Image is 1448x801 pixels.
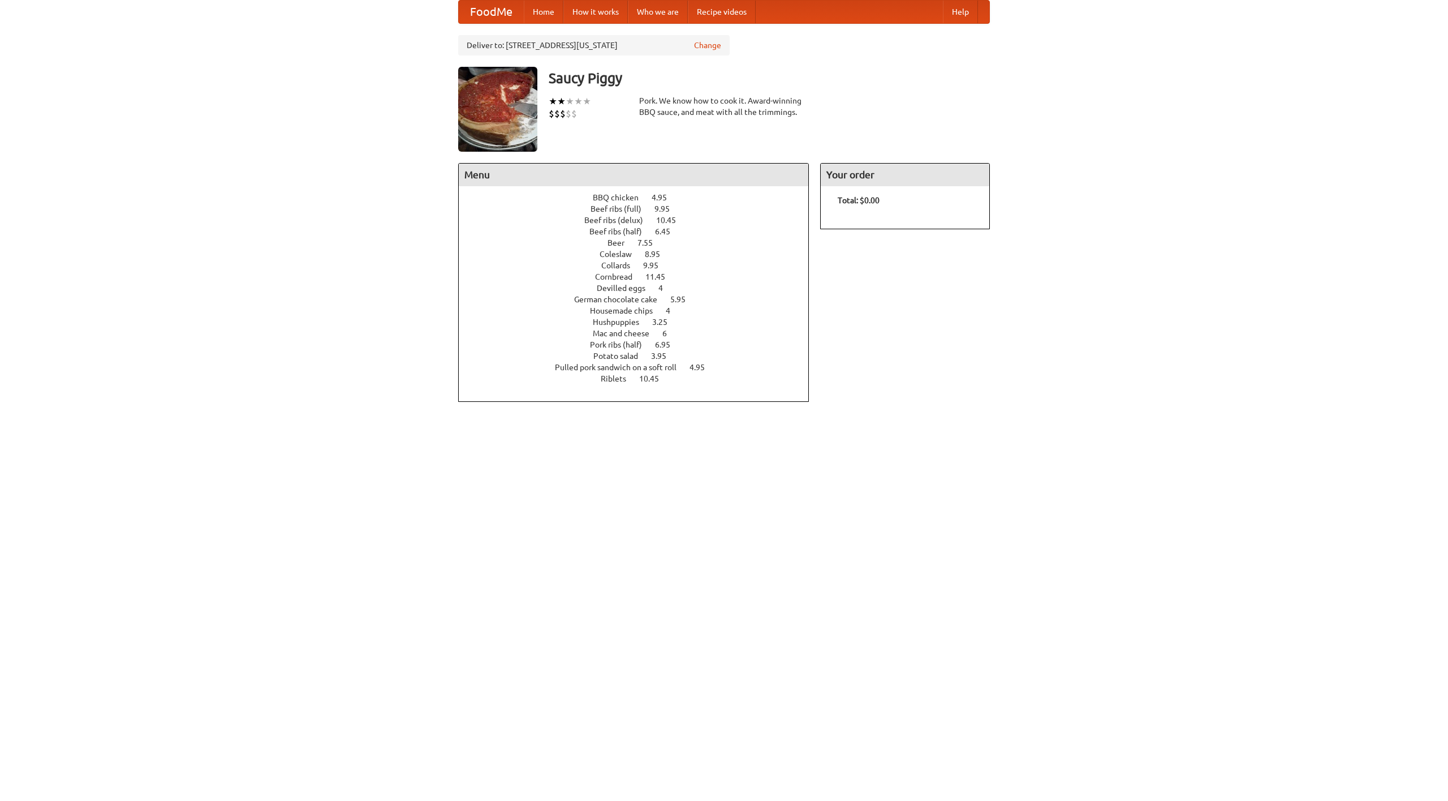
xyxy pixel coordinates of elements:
a: Collards 9.95 [601,261,679,270]
span: BBQ chicken [593,193,650,202]
span: 4 [658,284,674,293]
span: German chocolate cake [574,295,669,304]
b: Total: $0.00 [838,196,880,205]
a: Recipe videos [688,1,756,23]
li: $ [560,108,566,120]
li: ★ [557,95,566,108]
a: Mac and cheese 6 [593,329,688,338]
span: 4 [666,306,682,315]
a: Hushpuppies 3.25 [593,318,688,327]
li: ★ [566,95,574,108]
a: Help [943,1,978,23]
li: ★ [583,95,591,108]
a: Coleslaw 8.95 [600,250,681,259]
a: Change [694,40,721,51]
a: Beef ribs (delux) 10.45 [584,216,697,225]
a: Potato salad 3.95 [593,352,687,361]
h3: Saucy Piggy [549,67,990,89]
span: Collards [601,261,641,270]
div: Pork. We know how to cook it. Award-winning BBQ sauce, and meat with all the trimmings. [639,95,809,118]
a: Cornbread 11.45 [595,272,686,281]
span: Beef ribs (half) [589,227,653,236]
a: Devilled eggs 4 [597,284,684,293]
span: Housemade chips [590,306,664,315]
span: 7.55 [637,238,664,247]
span: Cornbread [595,272,644,281]
span: 6.45 [655,227,682,236]
span: Potato salad [593,352,649,361]
img: angular.jpg [458,67,537,152]
a: Beef ribs (full) 9.95 [591,204,691,213]
span: Beer [607,238,636,247]
li: $ [554,108,560,120]
span: Beef ribs (delux) [584,216,654,225]
span: Mac and cheese [593,329,661,338]
a: Riblets 10.45 [601,374,680,383]
a: FoodMe [459,1,524,23]
span: 5.95 [670,295,697,304]
div: Deliver to: [STREET_ADDRESS][US_STATE] [458,35,730,55]
span: Beef ribs (full) [591,204,653,213]
span: Coleslaw [600,250,643,259]
span: 9.95 [643,261,670,270]
span: 3.95 [651,352,678,361]
a: German chocolate cake 5.95 [574,295,706,304]
span: 10.45 [639,374,670,383]
span: Hushpuppies [593,318,650,327]
h4: Your order [821,164,989,186]
li: $ [566,108,571,120]
a: Who we are [628,1,688,23]
span: 3.25 [652,318,679,327]
span: 10.45 [656,216,687,225]
span: Pulled pork sandwich on a soft roll [555,363,688,372]
a: Beef ribs (half) 6.45 [589,227,691,236]
h4: Menu [459,164,808,186]
span: Pork ribs (half) [590,340,653,349]
span: Devilled eggs [597,284,657,293]
a: Home [524,1,563,23]
li: ★ [549,95,557,108]
span: 6 [662,329,678,338]
a: How it works [563,1,628,23]
a: BBQ chicken 4.95 [593,193,688,202]
span: 11.45 [645,272,676,281]
li: $ [549,108,554,120]
a: Pork ribs (half) 6.95 [590,340,691,349]
span: 4.95 [652,193,678,202]
span: Riblets [601,374,637,383]
a: Housemade chips 4 [590,306,691,315]
li: ★ [574,95,583,108]
li: $ [571,108,577,120]
span: 6.95 [655,340,682,349]
a: Beer 7.55 [607,238,674,247]
a: Pulled pork sandwich on a soft roll 4.95 [555,363,726,372]
span: 9.95 [654,204,681,213]
span: 4.95 [689,363,716,372]
span: 8.95 [645,250,671,259]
